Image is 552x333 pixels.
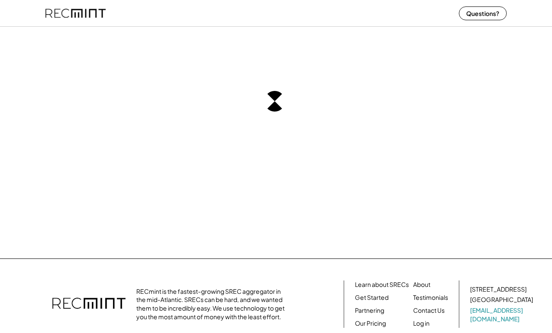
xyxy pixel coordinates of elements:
[470,285,527,294] div: [STREET_ADDRESS]
[413,306,445,315] a: Contact Us
[470,296,533,304] div: [GEOGRAPHIC_DATA]
[355,319,386,328] a: Our Pricing
[136,287,289,321] div: RECmint is the fastest-growing SREC aggregator in the mid-Atlantic. SRECs can be hard, and we wan...
[52,289,125,319] img: recmint-logotype%403x.png
[45,2,106,25] img: recmint-logotype%403x%20%281%29.jpeg
[355,293,389,302] a: Get Started
[413,319,430,328] a: Log in
[413,293,448,302] a: Testimonials
[470,306,535,323] a: [EMAIL_ADDRESS][DOMAIN_NAME]
[413,280,430,289] a: About
[355,280,409,289] a: Learn about SRECs
[355,306,384,315] a: Partnering
[459,6,507,20] button: Questions?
